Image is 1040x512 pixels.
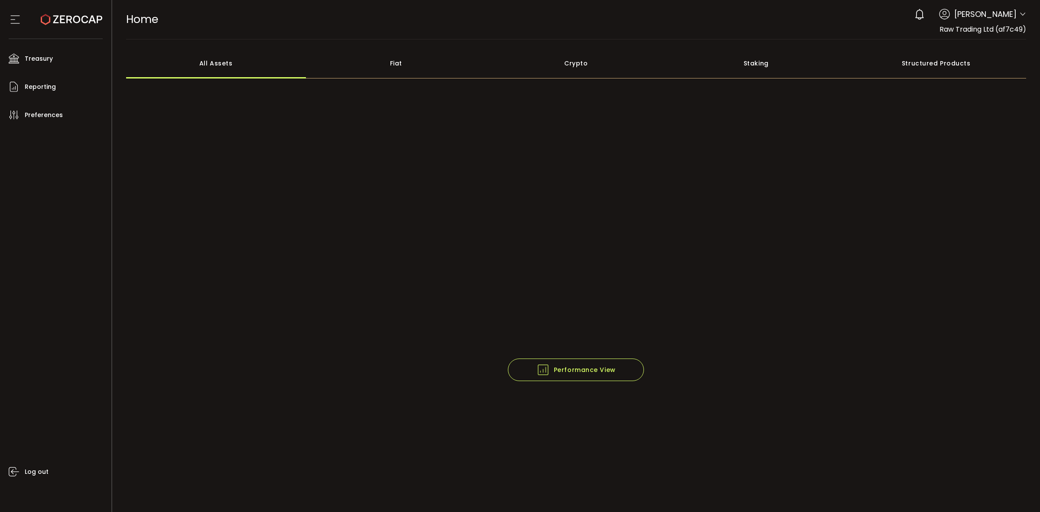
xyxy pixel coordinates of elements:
[25,81,56,93] span: Reporting
[508,359,644,381] button: Performance View
[939,24,1026,34] span: Raw Trading Ltd (af7c49)
[666,48,846,78] div: Staking
[126,12,158,27] span: Home
[306,48,486,78] div: Fiat
[126,48,306,78] div: All Assets
[536,363,616,376] span: Performance View
[25,466,49,478] span: Log out
[846,48,1027,78] div: Structured Products
[25,52,53,65] span: Treasury
[954,8,1017,20] span: [PERSON_NAME]
[25,109,63,121] span: Preferences
[486,48,666,78] div: Crypto
[997,470,1040,512] iframe: Chat Widget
